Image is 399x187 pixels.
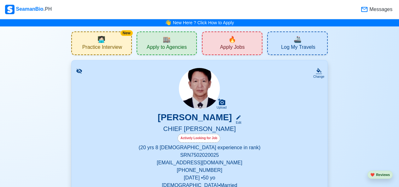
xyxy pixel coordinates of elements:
[233,120,241,125] div: Edit
[217,106,227,110] div: Upload
[313,74,324,79] div: Change
[79,125,320,134] h5: CHIEF [PERSON_NAME]
[120,30,133,36] div: New
[281,44,315,52] span: Log My Travels
[228,35,236,44] span: new
[82,44,122,52] span: Practice Interview
[5,5,52,14] div: SeamanBio
[173,20,234,25] a: New Here ? Click How to Apply
[368,6,392,13] span: Messages
[79,174,320,182] p: [DATE] • 50 yo
[294,35,302,44] span: travel
[79,151,320,159] p: SRN 7502020025
[220,44,244,52] span: Apply Jobs
[158,112,232,125] h3: [PERSON_NAME]
[147,44,187,52] span: Apply to Agencies
[97,35,105,44] span: interview
[44,6,52,12] span: .PH
[79,159,320,167] p: [EMAIL_ADDRESS][DOMAIN_NAME]
[163,35,171,44] span: agencies
[165,19,171,26] span: bell
[79,144,320,151] p: (20 yrs 8 [DEMOGRAPHIC_DATA] experience in rank)
[370,173,375,177] span: heart
[367,171,393,179] button: heartReviews
[5,5,15,14] img: Logo
[79,167,320,174] p: [PHONE_NUMBER]
[178,134,220,143] div: Actively Looking for Job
